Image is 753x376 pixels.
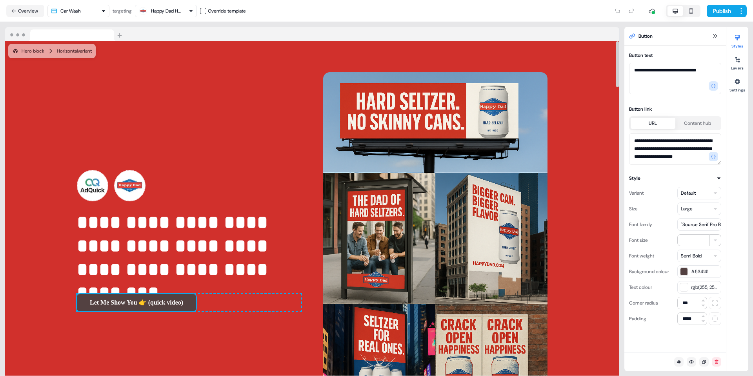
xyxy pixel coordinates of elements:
div: Hero block [12,47,44,55]
div: Corner radius [629,297,658,309]
span: rgb(255, 255, 255) [691,283,718,291]
button: Settings [726,75,748,93]
div: Font weight [629,250,654,262]
button: Layers [726,53,748,71]
div: Padding [629,312,646,325]
button: Content hub [675,118,720,129]
div: Happy Dad Hard [PERSON_NAME] [151,7,182,15]
button: Let Me Show You 👉 (quick video) [77,294,196,311]
img: Browser topbar [5,27,125,41]
div: Horizontal variant [57,47,92,55]
button: "Source Serif Pro Black" [677,218,721,231]
span: Button [638,32,653,40]
div: Let Me Show You 👉 (quick video) [77,294,301,311]
div: Default [681,189,696,197]
div: Car Wash [60,7,81,15]
div: Font family [629,218,652,231]
button: Styles [726,31,748,49]
div: Background colour [629,265,669,278]
div: Text colour [629,281,652,294]
button: Publish [707,5,736,17]
div: Style [629,174,640,182]
button: URL [631,118,675,129]
div: Large [681,205,693,213]
div: Variant [629,187,644,199]
label: Button text [629,52,653,58]
button: #534141 [677,265,721,278]
div: Button link [629,105,721,113]
div: Font size [629,234,648,246]
div: Size [629,203,638,215]
div: targeting [113,7,132,15]
div: Semi Bold [681,252,702,260]
button: rgb(255, 255, 255) [677,281,721,294]
button: Overview [6,5,44,17]
span: #534141 [691,268,718,276]
div: Override template [208,7,246,15]
div: "Source Serif Pro Black" [681,221,731,228]
button: Happy Dad Hard [PERSON_NAME] [135,5,197,17]
button: Style [629,174,721,182]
